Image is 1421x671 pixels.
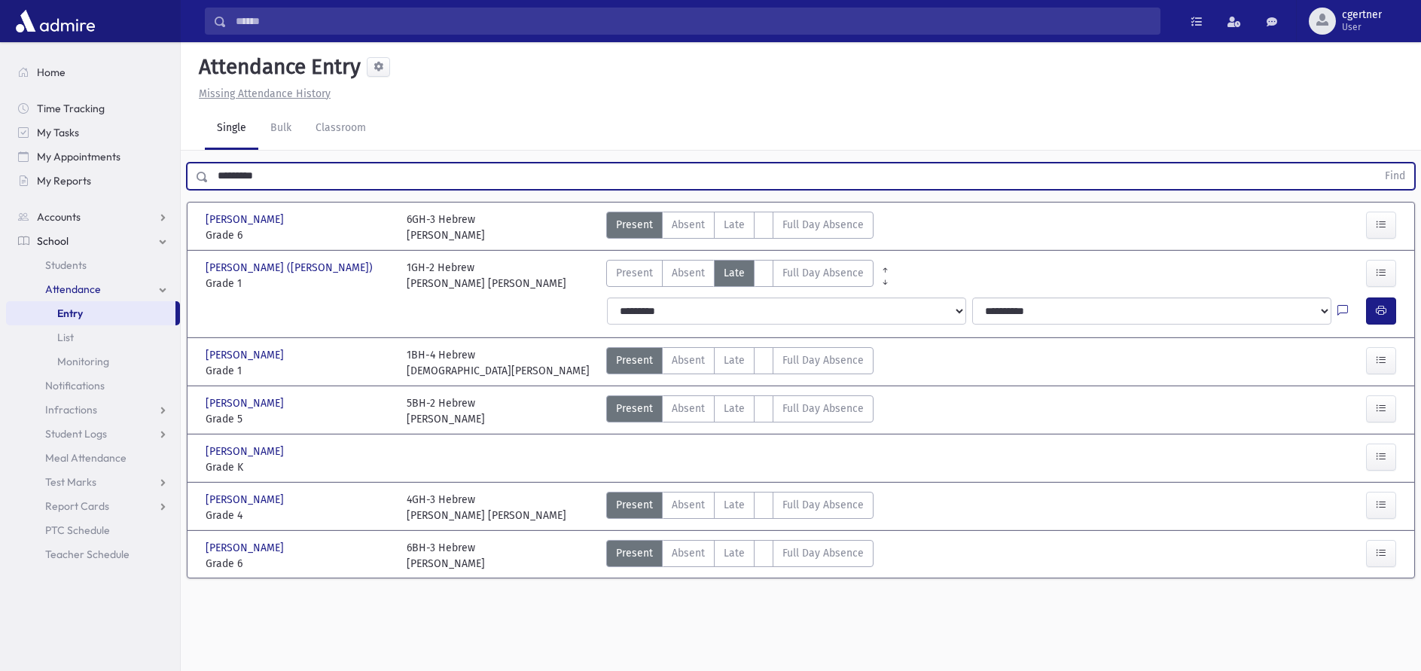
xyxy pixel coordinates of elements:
div: 4GH-3 Hebrew [PERSON_NAME] [PERSON_NAME] [407,492,566,523]
a: My Tasks [6,120,180,145]
span: Late [724,217,745,233]
img: AdmirePro [12,6,99,36]
a: Students [6,253,180,277]
span: Present [616,497,653,513]
div: AttTypes [606,492,874,523]
span: Present [616,217,653,233]
span: PTC Schedule [45,523,110,537]
span: Student Logs [45,427,107,441]
span: [PERSON_NAME] [206,444,287,459]
a: Student Logs [6,422,180,446]
span: [PERSON_NAME] [206,395,287,411]
span: Accounts [37,210,81,224]
h5: Attendance Entry [193,54,361,80]
a: My Appointments [6,145,180,169]
span: Late [724,545,745,561]
span: cgertner [1342,9,1382,21]
span: Grade 6 [206,227,392,243]
a: Meal Attendance [6,446,180,470]
span: Present [616,352,653,368]
span: Monitoring [57,355,109,368]
span: Full Day Absence [782,265,864,281]
div: AttTypes [606,260,874,291]
span: Full Day Absence [782,217,864,233]
span: Late [724,401,745,416]
div: AttTypes [606,395,874,427]
span: Present [616,401,653,416]
span: Attendance [45,282,101,296]
span: Grade K [206,459,392,475]
a: Home [6,60,180,84]
a: Report Cards [6,494,180,518]
a: My Reports [6,169,180,193]
span: Home [37,66,66,79]
span: Full Day Absence [782,545,864,561]
button: Find [1376,163,1414,189]
div: 1GH-2 Hebrew [PERSON_NAME] [PERSON_NAME] [407,260,566,291]
span: Absent [672,497,705,513]
a: Time Tracking [6,96,180,120]
a: Single [205,108,258,150]
input: Search [227,8,1160,35]
span: List [57,331,74,344]
a: Test Marks [6,470,180,494]
span: Notifications [45,379,105,392]
a: Entry [6,301,175,325]
span: My Reports [37,174,91,188]
span: Late [724,497,745,513]
span: Grade 1 [206,276,392,291]
span: [PERSON_NAME] [206,347,287,363]
span: Absent [672,217,705,233]
span: Time Tracking [37,102,105,115]
div: AttTypes [606,212,874,243]
span: [PERSON_NAME] [206,492,287,508]
a: Classroom [303,108,378,150]
a: List [6,325,180,349]
a: Notifications [6,374,180,398]
span: Infractions [45,403,97,416]
span: Entry [57,307,83,320]
span: Late [724,265,745,281]
span: Grade 6 [206,556,392,572]
a: Missing Attendance History [193,87,331,100]
span: Grade 4 [206,508,392,523]
span: School [37,234,69,248]
div: AttTypes [606,347,874,379]
a: Monitoring [6,349,180,374]
span: [PERSON_NAME] [206,540,287,556]
span: Late [724,352,745,368]
a: PTC Schedule [6,518,180,542]
span: [PERSON_NAME] [206,212,287,227]
span: Grade 5 [206,411,392,427]
a: Teacher Schedule [6,542,180,566]
span: Students [45,258,87,272]
div: 6GH-3 Hebrew [PERSON_NAME] [407,212,485,243]
a: Bulk [258,108,303,150]
span: Absent [672,545,705,561]
a: Infractions [6,398,180,422]
span: Report Cards [45,499,109,513]
span: [PERSON_NAME] ([PERSON_NAME]) [206,260,376,276]
a: School [6,229,180,253]
div: AttTypes [606,540,874,572]
span: Full Day Absence [782,401,864,416]
u: Missing Attendance History [199,87,331,100]
span: Absent [672,352,705,368]
span: Full Day Absence [782,497,864,513]
span: Teacher Schedule [45,547,130,561]
span: Present [616,545,653,561]
span: Absent [672,401,705,416]
a: Attendance [6,277,180,301]
span: My Appointments [37,150,120,163]
span: Test Marks [45,475,96,489]
span: Present [616,265,653,281]
span: Meal Attendance [45,451,127,465]
span: Full Day Absence [782,352,864,368]
span: Absent [672,265,705,281]
span: User [1342,21,1382,33]
div: 1BH-4 Hebrew [DEMOGRAPHIC_DATA][PERSON_NAME] [407,347,590,379]
div: 6BH-3 Hebrew [PERSON_NAME] [407,540,485,572]
a: Accounts [6,205,180,229]
span: Grade 1 [206,363,392,379]
span: My Tasks [37,126,79,139]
